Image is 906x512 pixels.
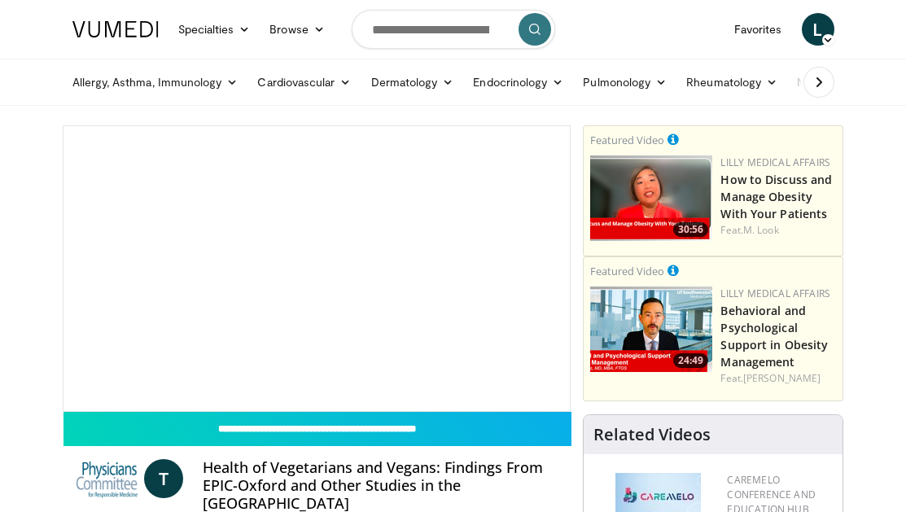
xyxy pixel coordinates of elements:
[673,353,708,368] span: 24:49
[720,155,830,169] a: Lilly Medical Affairs
[144,459,183,498] a: T
[743,371,821,385] a: [PERSON_NAME]
[63,66,248,98] a: Allergy, Asthma, Immunology
[673,222,708,237] span: 30:56
[676,66,787,98] a: Rheumatology
[573,66,676,98] a: Pulmonology
[724,13,792,46] a: Favorites
[720,303,828,370] a: Behavioral and Psychological Support in Obesity Management
[247,66,361,98] a: Cardiovascular
[590,133,664,147] small: Featured Video
[590,155,712,241] a: 30:56
[590,264,664,278] small: Featured Video
[72,21,159,37] img: VuMedi Logo
[203,459,558,512] h4: Health of Vegetarians and Vegans: Findings From EPIC-Oxford and Other Studies in the [GEOGRAPHIC_...
[720,172,832,221] a: How to Discuss and Manage Obesity With Your Patients
[169,13,260,46] a: Specialties
[590,287,712,372] img: ba3304f6-7838-4e41-9c0f-2e31ebde6754.png.150x105_q85_crop-smart_upscale.png
[361,66,464,98] a: Dermatology
[260,13,335,46] a: Browse
[743,223,779,237] a: M. Look
[720,371,836,386] div: Feat.
[720,223,836,238] div: Feat.
[720,287,830,300] a: Lilly Medical Affairs
[593,425,711,444] h4: Related Videos
[590,155,712,241] img: c98a6a29-1ea0-4bd5-8cf5-4d1e188984a7.png.150x105_q85_crop-smart_upscale.png
[352,10,555,49] input: Search topics, interventions
[76,459,138,498] img: Physicians Committee for Responsible Medicine
[463,66,573,98] a: Endocrinology
[590,287,712,372] a: 24:49
[63,126,571,411] video-js: Video Player
[802,13,834,46] a: L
